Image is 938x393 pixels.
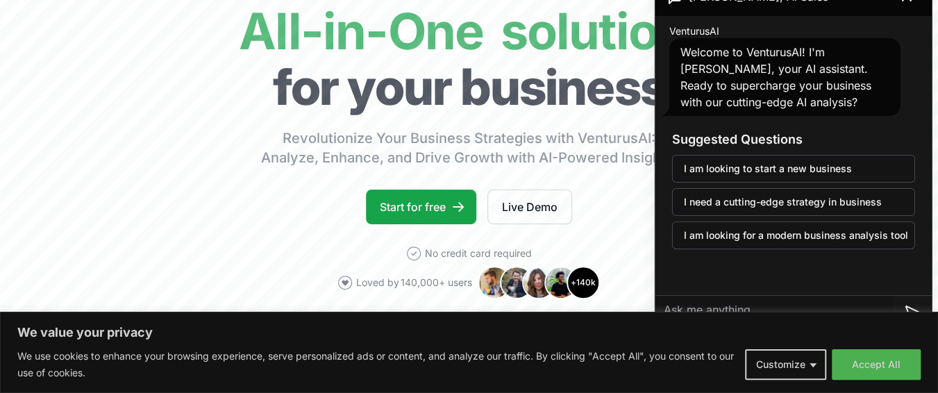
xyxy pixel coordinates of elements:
p: We use cookies to enhance your browsing experience, serve personalized ads or content, and analyz... [17,348,735,381]
a: Start for free [366,190,476,224]
img: Avatar 1 [478,266,511,299]
img: Avatar 3 [522,266,555,299]
button: I am looking to start a new business [672,155,915,183]
button: Customize [745,349,826,380]
img: Avatar 4 [544,266,578,299]
span: VenturusAI [669,24,719,38]
img: Avatar 2 [500,266,533,299]
button: I need a cutting-edge strategy in business [672,188,915,216]
h3: Suggested Questions [672,130,915,149]
a: Live Demo [487,190,572,224]
span: Welcome to VenturusAI! I'm [PERSON_NAME], your AI assistant. Ready to supercharge your business w... [680,45,871,109]
button: I am looking for a modern business analysis tool [672,221,915,249]
p: We value your privacy [17,324,921,341]
button: Accept All [832,349,921,380]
